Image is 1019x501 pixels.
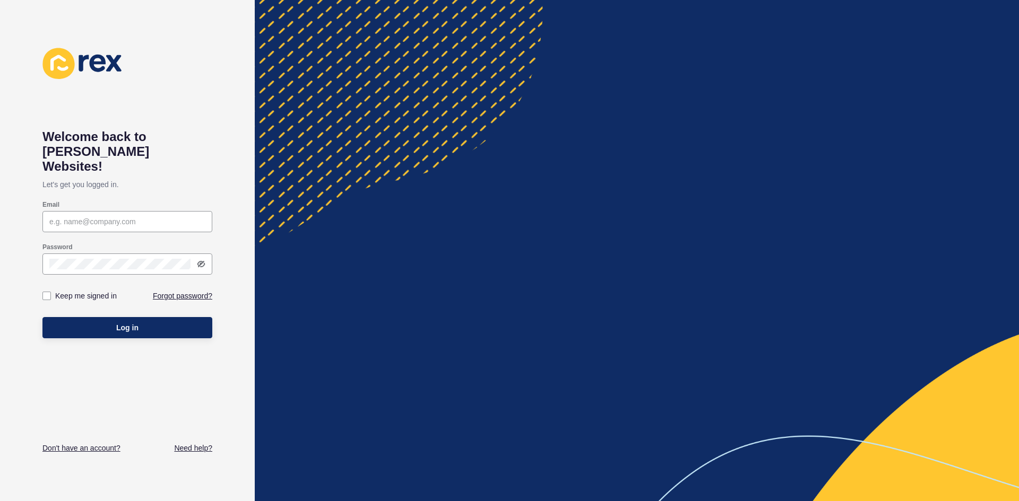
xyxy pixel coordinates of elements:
[174,443,212,453] a: Need help?
[49,216,205,227] input: e.g. name@company.com
[153,291,212,301] a: Forgot password?
[42,200,59,209] label: Email
[55,291,117,301] label: Keep me signed in
[42,129,212,174] h1: Welcome back to [PERSON_NAME] Websites!
[42,443,120,453] a: Don't have an account?
[42,317,212,338] button: Log in
[116,322,139,333] span: Log in
[42,174,212,195] p: Let's get you logged in.
[42,243,73,251] label: Password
